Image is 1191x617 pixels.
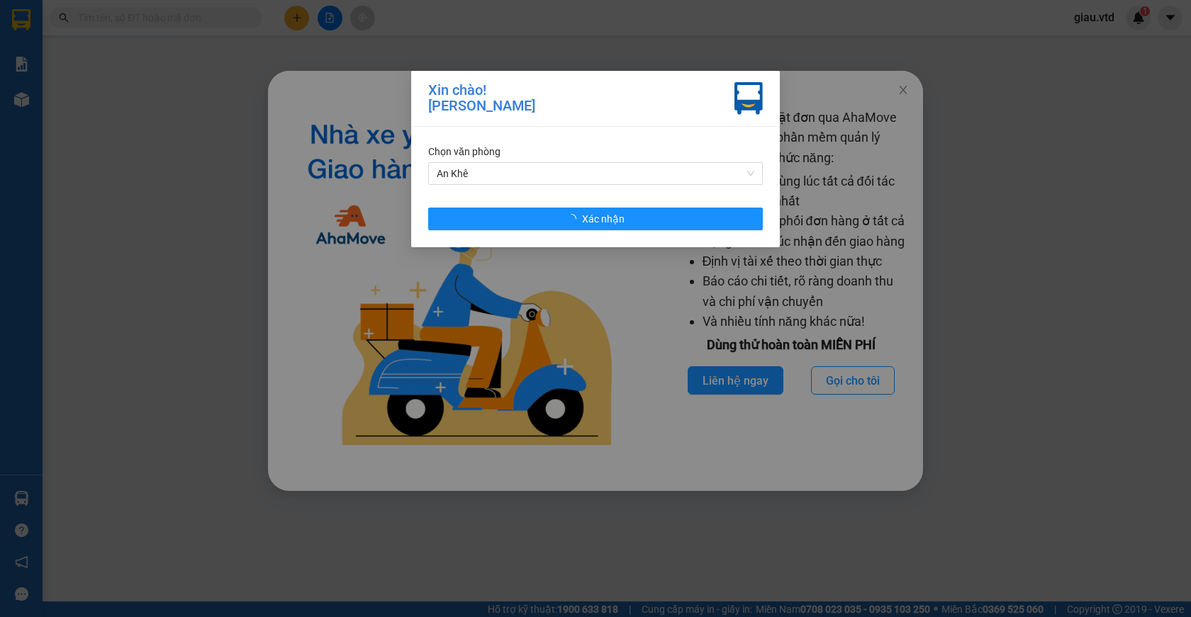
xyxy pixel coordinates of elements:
[582,211,625,227] span: Xác nhận
[428,208,763,230] button: Xác nhận
[437,163,754,184] span: An Khê
[734,82,763,115] img: vxr-icon
[428,144,763,159] div: Chọn văn phòng
[566,214,582,224] span: loading
[428,82,535,115] div: Xin chào! [PERSON_NAME]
